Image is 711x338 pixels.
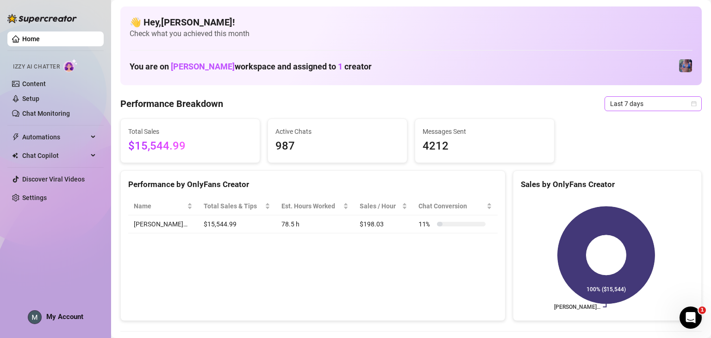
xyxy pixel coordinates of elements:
span: thunderbolt [12,133,19,141]
text: [PERSON_NAME]… [554,304,600,310]
img: logo-BBDzfeDw.svg [7,14,77,23]
a: Chat Monitoring [22,110,70,117]
span: Messages Sent [423,126,547,137]
span: Sales / Hour [360,201,400,211]
span: Automations [22,130,88,144]
td: 78.5 h [276,215,354,233]
span: Total Sales [128,126,252,137]
span: 1 [699,307,706,314]
span: Total Sales & Tips [204,201,263,211]
span: 4212 [423,138,547,155]
span: Name [134,201,185,211]
span: 11 % [418,219,433,229]
span: [PERSON_NAME] [171,62,235,71]
span: $15,544.99 [128,138,252,155]
td: [PERSON_NAME]… [128,215,198,233]
img: ACg8ocLEUq6BudusSbFUgfJHT7ol7Uq-BuQYr5d-mnjl9iaMWv35IQ=s96-c [28,311,41,324]
a: Settings [22,194,47,201]
h4: Performance Breakdown [120,97,223,110]
a: Discover Viral Videos [22,175,85,183]
td: $198.03 [354,215,413,233]
div: Est. Hours Worked [281,201,341,211]
th: Chat Conversion [413,197,498,215]
span: Chat Copilot [22,148,88,163]
img: AI Chatter [63,59,78,72]
th: Total Sales & Tips [198,197,276,215]
img: Chat Copilot [12,152,18,159]
h4: 👋 Hey, [PERSON_NAME] ! [130,16,692,29]
h1: You are on workspace and assigned to creator [130,62,372,72]
span: Izzy AI Chatter [13,63,60,71]
span: 1 [338,62,343,71]
div: Sales by OnlyFans Creator [521,178,694,191]
td: $15,544.99 [198,215,276,233]
span: Active Chats [275,126,399,137]
a: Setup [22,95,39,102]
span: My Account [46,313,83,321]
span: Check what you achieved this month [130,29,692,39]
a: Content [22,80,46,88]
span: Chat Conversion [418,201,485,211]
div: Performance by OnlyFans Creator [128,178,498,191]
th: Name [128,197,198,215]
span: calendar [691,101,697,106]
img: Jaylie [679,59,692,72]
iframe: Intercom live chat [680,307,702,329]
span: 987 [275,138,399,155]
th: Sales / Hour [354,197,413,215]
span: Last 7 days [610,97,696,111]
a: Home [22,35,40,43]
